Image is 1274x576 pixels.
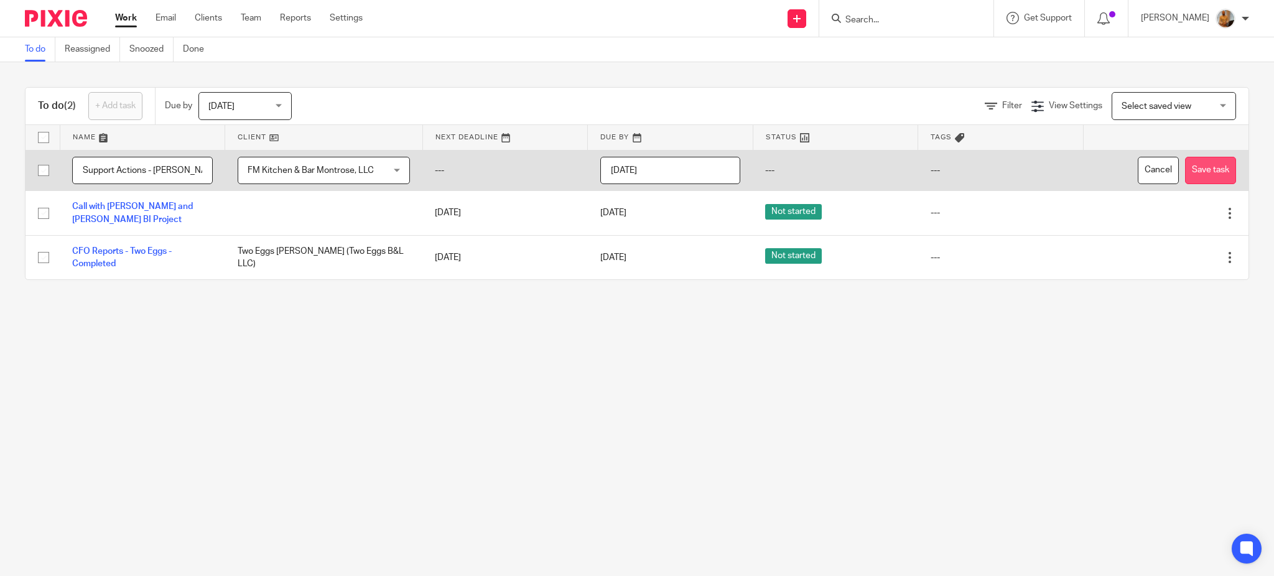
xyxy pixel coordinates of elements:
span: [DATE] [600,253,626,262]
a: Clients [195,12,222,24]
button: Save task [1185,157,1236,185]
a: Email [156,12,176,24]
span: Not started [765,204,822,220]
td: Two Eggs [PERSON_NAME] (Two Eggs B&L LLC) [225,235,423,279]
a: To do [25,37,55,62]
a: Call with [PERSON_NAME] and [PERSON_NAME] BI Project [72,202,193,223]
td: --- [753,150,918,191]
span: [DATE] [600,208,626,217]
span: Filter [1002,101,1022,110]
a: Done [183,37,213,62]
input: Search [844,15,956,26]
span: Tags [931,134,952,141]
td: [DATE] [422,191,588,235]
a: Work [115,12,137,24]
span: Not started [765,248,822,264]
a: Team [241,12,261,24]
td: --- [422,150,588,191]
a: + Add task [88,92,142,120]
a: CFO Reports - Two Eggs - Completed [72,247,172,268]
td: [DATE] [422,235,588,279]
span: Select saved view [1122,102,1191,111]
button: Cancel [1138,157,1179,185]
span: View Settings [1049,101,1102,110]
a: Reassigned [65,37,120,62]
span: FM Kitchen & Bar Montrose, LLC [248,166,374,175]
span: Get Support [1024,14,1072,22]
a: Settings [330,12,363,24]
h1: To do [38,100,76,113]
img: Pixie [25,10,87,27]
input: Pick a date [600,157,741,185]
a: Snoozed [129,37,174,62]
input: Task name [72,157,213,185]
td: --- [918,150,1084,191]
a: Reports [280,12,311,24]
div: --- [931,251,1071,264]
p: Due by [165,100,192,112]
p: [PERSON_NAME] [1141,12,1209,24]
span: (2) [64,101,76,111]
div: --- [931,207,1071,219]
span: [DATE] [208,102,235,111]
img: 1234.JPG [1216,9,1235,29]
